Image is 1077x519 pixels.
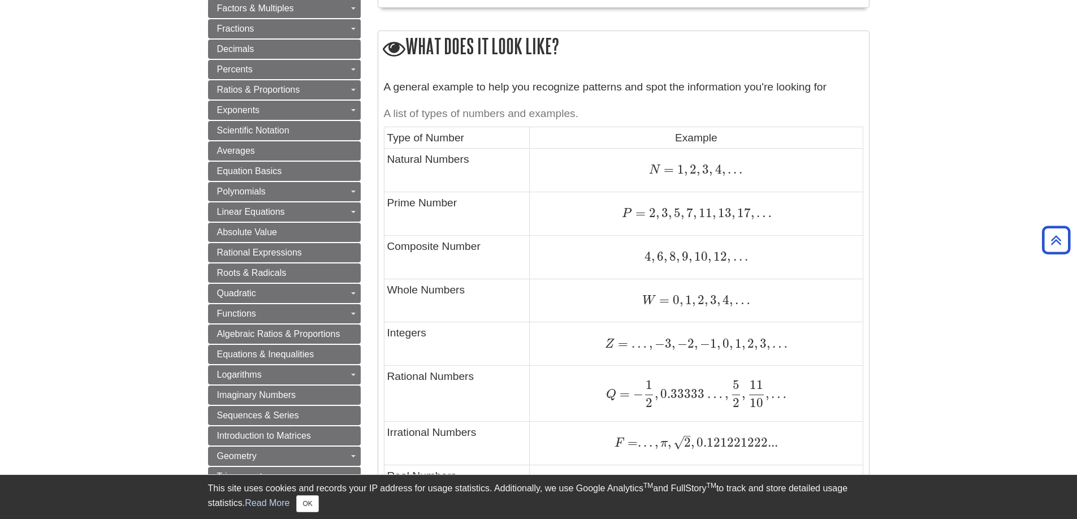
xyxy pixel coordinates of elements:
[731,162,737,177] span: .
[733,336,742,351] span: 1
[684,162,687,177] span: ,
[673,435,684,450] span: √
[217,431,311,440] span: Introduction to Matrices
[645,249,651,264] span: 4
[689,249,692,264] span: ,
[698,336,710,351] span: −
[208,40,361,59] a: Decimals
[658,437,668,449] span: π
[208,426,361,446] a: Introduction to Matrices
[720,336,729,351] span: 0
[217,248,302,257] span: Rational Expressions
[384,192,530,236] td: Prime Number
[717,336,720,351] span: ,
[694,336,698,351] span: ,
[727,249,730,264] span: ,
[208,60,361,79] a: Percents
[720,292,729,308] span: 4
[652,336,665,351] span: −
[384,322,530,366] td: Integers
[684,205,693,220] span: 7
[672,205,681,220] span: 5
[742,386,745,401] span: ,
[208,182,361,201] a: Polynomials
[769,386,786,401] span: …
[606,388,616,401] span: Q
[615,437,624,449] span: F
[649,164,660,176] span: N
[660,162,674,177] span: =
[208,365,361,384] a: Logarithms
[384,279,530,322] td: Whole Numbers
[384,127,530,148] td: Type of Number
[765,386,769,401] span: ,
[208,345,361,364] a: Equations & Inequalities
[208,447,361,466] a: Geometry
[208,141,361,161] a: Averages
[665,336,672,351] span: 3
[217,329,340,339] span: Algebraic Ratios & Proportions
[632,205,646,220] span: =
[680,249,689,264] span: 9
[716,205,732,220] span: 13
[672,336,675,351] span: ,
[687,336,694,351] span: 2
[733,292,750,308] span: …
[641,435,647,450] span: .
[642,295,656,307] span: W
[729,336,733,351] span: ,
[684,428,691,443] span: –
[245,498,289,508] a: Read More
[384,235,530,279] td: Composite Number
[722,162,725,177] span: ,
[217,126,289,135] span: Scientific Notation
[709,162,712,177] span: ,
[217,349,314,359] span: Equations & Inequalities
[208,101,361,120] a: Exponents
[723,386,728,401] span: ,
[725,162,731,177] span: .
[646,377,652,392] span: 1
[384,421,530,465] td: Irrational Numbers
[687,162,697,177] span: 2
[684,435,691,450] span: 2
[659,205,668,220] span: 3
[384,79,863,96] p: A general example to help you recognize patterns and spot the information you're looking for
[616,386,630,401] span: =
[530,127,863,148] td: Example
[742,249,748,264] span: .
[730,249,736,264] span: .
[674,162,684,177] span: 1
[735,205,751,220] span: 17
[217,105,260,115] span: Exponents
[681,205,684,220] span: ,
[700,162,709,177] span: 3
[675,336,687,351] span: −
[691,435,694,450] span: ,
[754,336,758,351] span: ,
[208,162,361,181] a: Equation Basics
[217,472,270,481] span: Trigonometry
[750,395,763,410] span: 10
[208,80,361,100] a: Ratios & Proportions
[217,410,299,420] span: Sequences & Series
[624,435,638,450] span: =
[208,243,361,262] a: Rational Expressions
[754,205,772,220] span: …
[770,336,788,351] span: …
[652,435,658,450] span: ,
[751,205,754,220] span: ,
[656,292,669,308] span: =
[655,386,658,401] span: ,
[217,390,296,400] span: Imaginary Numbers
[217,166,282,176] span: Equation Basics
[208,263,361,283] a: Roots & Radicals
[680,292,683,308] span: ,
[208,284,361,303] a: Quadratic
[693,205,697,220] span: ,
[712,205,716,220] span: ,
[697,205,712,220] span: 11
[697,162,700,177] span: ,
[707,482,716,490] sup: TM
[217,44,254,54] span: Decimals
